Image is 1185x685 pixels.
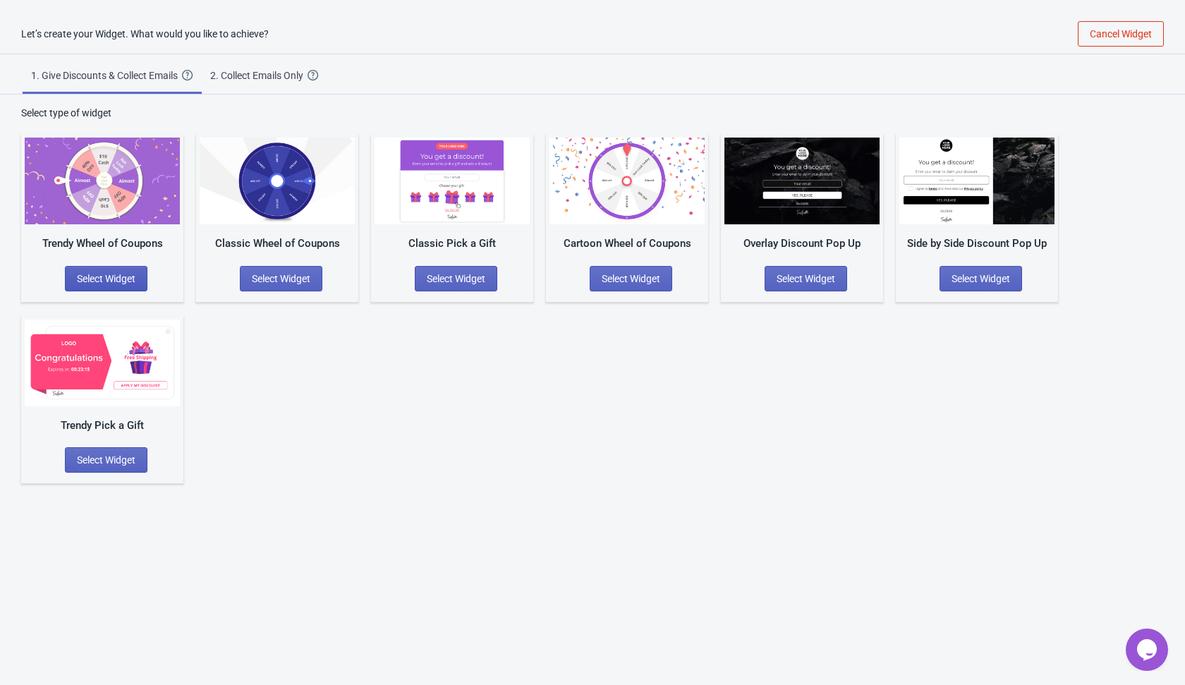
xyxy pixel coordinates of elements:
div: Trendy Pick a Gift [25,418,180,434]
span: Select Widget [777,273,835,284]
button: Select Widget [590,266,672,291]
div: 1. Give Discounts & Collect Emails [31,68,182,83]
div: Classic Wheel of Coupons [200,236,355,252]
span: Select Widget [77,273,135,284]
div: Side by Side Discount Pop Up [899,236,1055,252]
iframe: chat widget [1126,629,1171,671]
div: Cartoon Wheel of Coupons [549,236,705,252]
div: Trendy Wheel of Coupons [25,236,180,252]
span: Select Widget [602,273,660,284]
img: cartoon_game.jpg [549,138,705,224]
div: Select type of widget [21,106,1164,120]
button: Select Widget [765,266,847,291]
img: classic_game.jpg [200,138,355,224]
span: Select Widget [252,273,310,284]
img: regular_popup.jpg [899,138,1055,224]
button: Select Widget [65,266,147,291]
span: Cancel Widget [1090,28,1152,40]
img: full_screen_popup.jpg [724,138,880,224]
img: trendy_game.png [25,138,180,224]
span: Select Widget [427,273,485,284]
span: Select Widget [77,454,135,466]
button: Select Widget [415,266,497,291]
div: 2. Collect Emails Only [210,68,308,83]
button: Select Widget [940,266,1022,291]
img: gift_game_v2.jpg [25,320,180,406]
div: Classic Pick a Gift [375,236,530,252]
button: Select Widget [240,266,322,291]
span: Select Widget [952,273,1010,284]
div: Overlay Discount Pop Up [724,236,880,252]
button: Cancel Widget [1078,21,1164,47]
img: gift_game.jpg [375,138,530,224]
button: Select Widget [65,447,147,473]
